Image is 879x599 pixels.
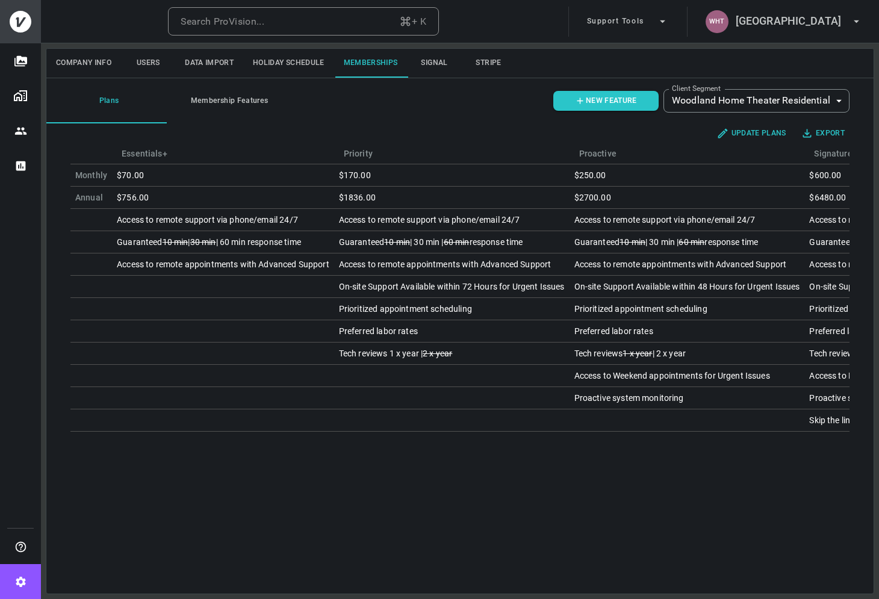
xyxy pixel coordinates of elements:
div: WHT [706,10,728,33]
button: Signal [408,49,462,78]
div: Tech reviews | 2 x year [574,347,800,359]
button: Membership Features [167,78,287,123]
div: $170.00 [339,169,565,181]
label: Client Segment [672,84,721,94]
div: $1836.00 [339,191,565,203]
strike: 2 x year [423,349,452,358]
div: Access to remote support via phone/email 24/7 [117,214,329,226]
button: Users [121,49,175,78]
div: Tech reviews 1 x year | [339,347,565,359]
button: Support Tools [582,7,674,37]
button: Update plans [712,123,791,143]
div: Guaranteed | 30 min | response time [574,236,800,248]
div: Search ProVision... [181,13,264,30]
strike: 60 min [444,237,470,247]
button: Company Info [46,49,121,78]
div: $70.00 [117,169,329,181]
div: Access to remote appointments with Advanced Support [574,258,800,270]
div: $2700.00 [574,191,800,203]
div: Guaranteed | 30 min | response time [339,236,565,248]
button: Data Import [175,49,243,78]
strike: 60 min [679,237,704,247]
div: Preferred labor rates [339,325,565,337]
strike: 10 min [163,237,188,247]
div: On-site Support Available within 48 Hours for Urgent Issues [574,281,800,293]
div: + K [399,13,426,30]
h6: [GEOGRAPHIC_DATA] [736,13,841,30]
div: $756.00 [117,191,329,203]
div: Prioritized appointment scheduling [339,303,565,315]
strike: 30 min [190,237,216,247]
div: Guaranteed | | 60 min response time [117,236,329,248]
div: Access to remote appointments with Advanced Support [339,258,565,270]
button: Export [796,123,849,143]
div: Access to remote appointments with Advanced Support [117,258,329,270]
button: NEW FEATURE [553,91,659,111]
div: $250.00 [574,169,800,181]
button: Search ProVision...+ K [168,7,439,36]
div: On-site Support Available within 72 Hours for Urgent Issues [339,281,565,293]
div: Access to remote support via phone/email 24/7 [574,214,800,226]
button: WHT[GEOGRAPHIC_DATA] [701,7,868,37]
div: Access to remote support via phone/email 24/7 [339,214,565,226]
strike: 10 min [384,237,410,247]
span: Monthly [75,170,107,180]
button: Holiday Schedule [243,49,334,78]
div: Woodland Home Theater Residential [663,89,849,113]
button: Plans [46,78,167,123]
div: Proactive system monitoring [574,392,800,404]
strike: 1 x year [623,349,652,358]
div: Preferred labor rates [574,325,800,337]
div: Access to Weekend appointments for Urgent Issues [574,370,800,382]
strike: 10 min [620,237,645,247]
span: Annual [75,193,103,202]
div: Prioritized appointment scheduling [574,303,800,315]
img: Organizations page icon [13,88,28,103]
button: Stripe [462,49,516,78]
button: Memberships [334,49,408,78]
